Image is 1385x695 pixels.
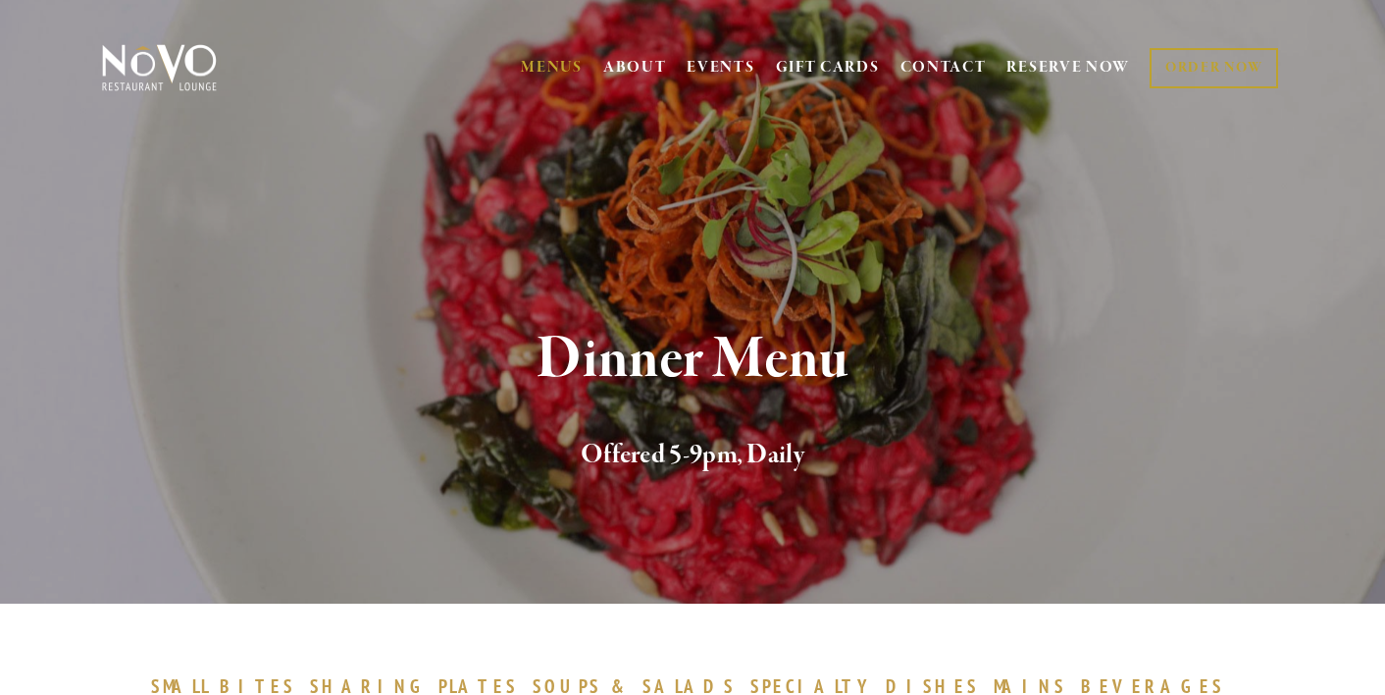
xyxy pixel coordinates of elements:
[603,58,667,78] a: ABOUT
[776,49,880,86] a: GIFT CARDS
[900,49,987,86] a: CONTACT
[98,43,221,92] img: Novo Restaurant &amp; Lounge
[133,435,1251,476] h2: Offered 5-9pm, Daily
[521,58,583,78] a: MENUS
[1150,48,1278,88] a: ORDER NOW
[133,328,1251,392] h1: Dinner Menu
[687,58,754,78] a: EVENTS
[1006,49,1130,86] a: RESERVE NOW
